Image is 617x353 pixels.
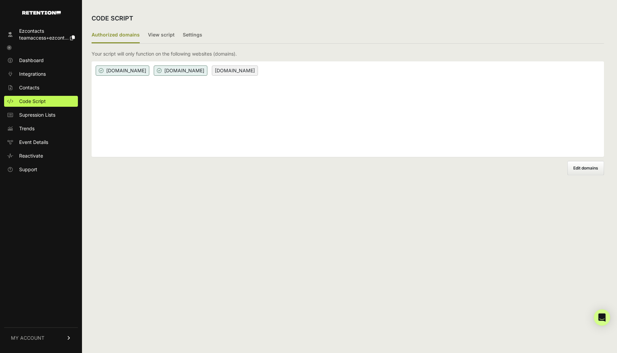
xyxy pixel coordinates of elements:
span: Event Details [19,139,48,146]
span: [DOMAIN_NAME] [212,65,258,76]
a: Event Details [4,137,78,148]
div: Open Intercom Messenger [594,309,610,326]
a: Code Script [4,96,78,107]
img: Retention.com [22,11,61,15]
a: Supression Lists [4,109,78,120]
span: Reactivate [19,152,43,159]
a: Reactivate [4,150,78,161]
span: Trends [19,125,35,132]
span: Code Script [19,98,46,105]
a: Contacts [4,82,78,93]
p: Your script will only function on the following websites (domains). [92,50,237,57]
span: [DOMAIN_NAME] [154,65,207,76]
a: MY ACCOUNT [4,327,78,348]
span: MY ACCOUNT [11,335,44,341]
label: Settings [183,27,202,43]
h2: CODE SCRIPT [92,14,133,23]
a: Support [4,164,78,175]
span: teamaccess+ezcont... [19,35,69,41]
a: Dashboard [4,55,78,66]
a: Ezcontacts teamaccess+ezcont... [4,26,78,43]
a: Trends [4,123,78,134]
label: Authorized domains [92,27,140,43]
label: View script [148,27,175,43]
span: [DOMAIN_NAME] [96,65,149,76]
span: Support [19,166,37,173]
span: Supression Lists [19,112,55,118]
span: Contacts [19,84,39,91]
span: Edit domains [573,165,598,171]
a: Integrations [4,69,78,79]
span: Dashboard [19,57,44,64]
div: Ezcontacts [19,28,75,34]
span: Integrations [19,71,46,77]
